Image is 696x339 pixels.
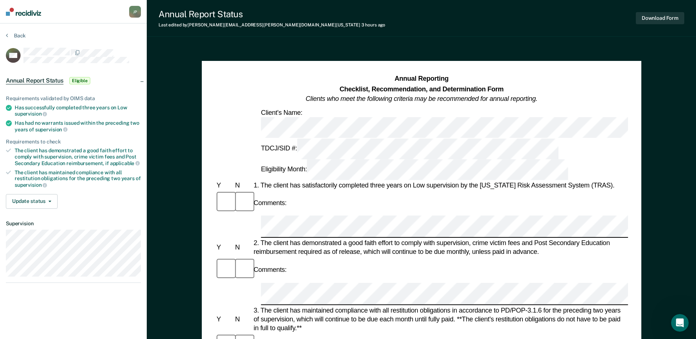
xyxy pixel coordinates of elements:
[158,9,385,19] div: Annual Report Status
[6,77,63,84] span: Annual Report Status
[6,95,141,102] div: Requirements validated by OIMS data
[636,12,684,24] button: Download Form
[215,181,233,190] div: Y
[15,147,141,166] div: The client has demonstrated a good faith effort to comply with supervision, crime victim fees and...
[306,95,538,102] em: Clients who meet the following criteria may be recommended for annual reporting.
[233,315,252,324] div: N
[6,8,41,16] img: Recidiviz
[15,169,141,188] div: The client has maintained compliance with all restitution obligations for the preceding two years of
[15,105,141,117] div: Has successfully completed three years on Low
[252,239,628,256] div: 2. The client has demonstrated a good faith effort to comply with supervision, crime victim fees ...
[15,182,47,188] span: supervision
[252,265,288,274] div: Comments:
[6,139,141,145] div: Requirements to check
[252,181,628,190] div: 1. The client has satisfactorily completed three years on Low supervision by the [US_STATE] Risk ...
[233,181,252,190] div: N
[158,22,385,28] div: Last edited by [PERSON_NAME][EMAIL_ADDRESS][PERSON_NAME][DOMAIN_NAME][US_STATE]
[215,315,233,324] div: Y
[259,138,560,159] div: TDCJ/SID #:
[110,160,140,166] span: applicable
[15,120,141,132] div: Has had no warrants issued within the preceding two years of
[233,243,252,252] div: N
[361,22,386,28] span: 3 hours ago
[69,77,90,84] span: Eligible
[339,85,503,92] strong: Checklist, Recommendation, and Determination Form
[6,220,141,227] dt: Supervision
[35,127,68,132] span: supervision
[129,6,141,18] div: J P
[129,6,141,18] button: JP
[15,111,47,117] span: supervision
[6,194,58,209] button: Update status
[259,159,569,180] div: Eligibility Month:
[215,243,233,252] div: Y
[252,198,288,207] div: Comments:
[252,306,628,332] div: 3. The client has maintained compliance with all restitution obligations in accordance to PD/POP-...
[671,314,689,332] iframe: Intercom live chat
[394,75,448,83] strong: Annual Reporting
[6,32,26,39] button: Back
